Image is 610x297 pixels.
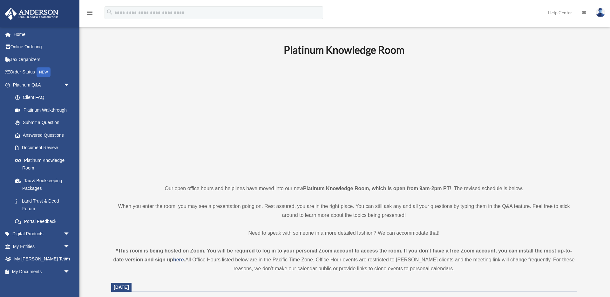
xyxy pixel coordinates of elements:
p: Our open office hours and helplines have moved into our new ! The revised schedule is below. [111,184,577,193]
a: Tax Organizers [4,53,79,66]
div: NEW [37,67,51,77]
a: Platinum Knowledge Room [9,154,76,174]
strong: Platinum Knowledge Room, which is open from 9am-2pm PT [303,186,450,191]
a: Home [4,28,79,41]
a: Answered Questions [9,129,79,142]
a: Online Ordering [4,41,79,53]
a: Platinum Walkthrough [9,104,79,116]
img: Anderson Advisors Platinum Portal [3,8,60,20]
a: Platinum Q&Aarrow_drop_down [4,79,79,91]
a: My [PERSON_NAME] Teamarrow_drop_down [4,253,79,266]
i: menu [86,9,93,17]
a: Client FAQ [9,91,79,104]
p: When you enter the room, you may see a presentation going on. Rest assured, you are in the right ... [111,202,577,220]
a: Order StatusNEW [4,66,79,79]
span: arrow_drop_down [64,240,76,253]
a: My Documentsarrow_drop_down [4,265,79,278]
strong: . [184,257,185,262]
b: Platinum Knowledge Room [284,44,404,56]
span: arrow_drop_down [64,253,76,266]
img: User Pic [596,8,605,17]
span: [DATE] [114,285,129,290]
iframe: 231110_Toby_KnowledgeRoom [249,65,439,172]
span: arrow_drop_down [64,79,76,92]
a: Digital Productsarrow_drop_down [4,228,79,240]
strong: *This room is being hosted on Zoom. You will be required to log in to your personal Zoom account ... [113,248,572,262]
a: Tax & Bookkeeping Packages [9,174,79,195]
span: arrow_drop_down [64,228,76,241]
div: All Office Hours listed below are in the Pacific Time Zone. Office Hour events are restricted to ... [111,246,577,273]
a: Document Review [9,142,79,154]
p: Need to speak with someone in a more detailed fashion? We can accommodate that! [111,229,577,238]
i: search [106,9,113,16]
a: My Entitiesarrow_drop_down [4,240,79,253]
span: arrow_drop_down [64,265,76,278]
a: Submit a Question [9,116,79,129]
a: menu [86,11,93,17]
a: Portal Feedback [9,215,79,228]
a: here [173,257,184,262]
a: Land Trust & Deed Forum [9,195,79,215]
